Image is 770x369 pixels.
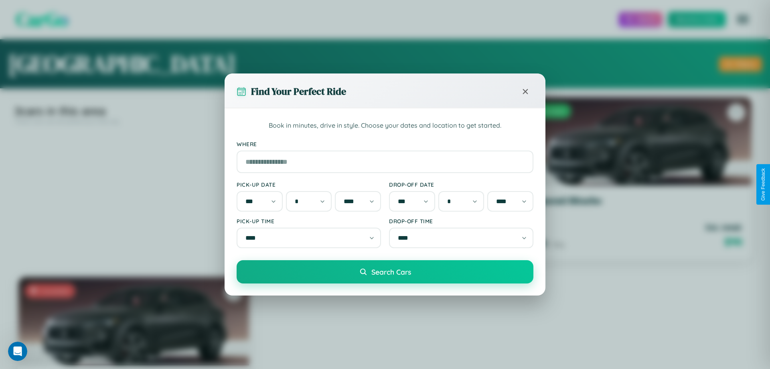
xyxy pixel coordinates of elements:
[237,260,533,283] button: Search Cars
[237,218,381,224] label: Pick-up Time
[237,120,533,131] p: Book in minutes, drive in style. Choose your dates and location to get started.
[389,218,533,224] label: Drop-off Time
[237,181,381,188] label: Pick-up Date
[371,267,411,276] span: Search Cars
[251,85,346,98] h3: Find Your Perfect Ride
[237,141,533,147] label: Where
[389,181,533,188] label: Drop-off Date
